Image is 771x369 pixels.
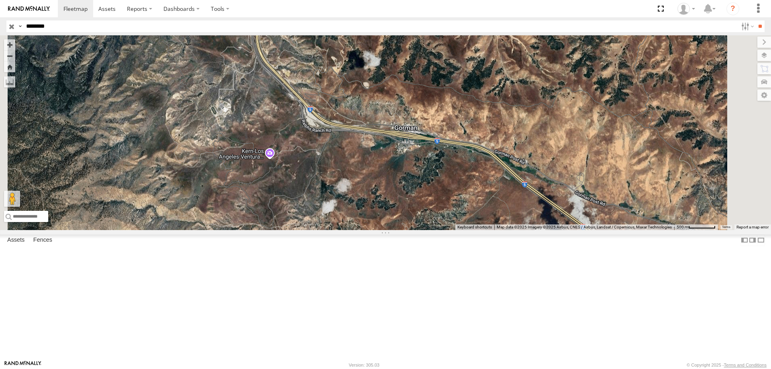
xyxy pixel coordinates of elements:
[4,50,15,61] button: Zoom out
[8,6,50,12] img: rand-logo.svg
[736,225,769,229] a: Report a map error
[687,363,767,367] div: © Copyright 2025 -
[29,234,56,246] label: Fences
[722,226,730,229] a: Terms
[4,76,15,88] label: Measure
[674,224,718,230] button: Map Scale: 500 m per 64 pixels
[457,224,492,230] button: Keyboard shortcuts
[349,363,379,367] div: Version: 305.03
[757,234,765,246] label: Hide Summary Table
[17,20,23,32] label: Search Query
[757,90,771,101] label: Map Settings
[4,61,15,72] button: Zoom Home
[3,234,29,246] label: Assets
[497,225,672,229] span: Map data ©2025 Imagery ©2025 Airbus, CNES / Airbus, Landsat / Copernicus, Maxar Technologies
[738,20,755,32] label: Search Filter Options
[4,191,20,207] button: Drag Pegman onto the map to open Street View
[740,234,749,246] label: Dock Summary Table to the Left
[4,39,15,50] button: Zoom in
[724,363,767,367] a: Terms and Conditions
[4,361,41,369] a: Visit our Website
[749,234,757,246] label: Dock Summary Table to the Right
[726,2,739,15] i: ?
[675,3,698,15] div: Zulema McIntosch
[677,225,688,229] span: 500 m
